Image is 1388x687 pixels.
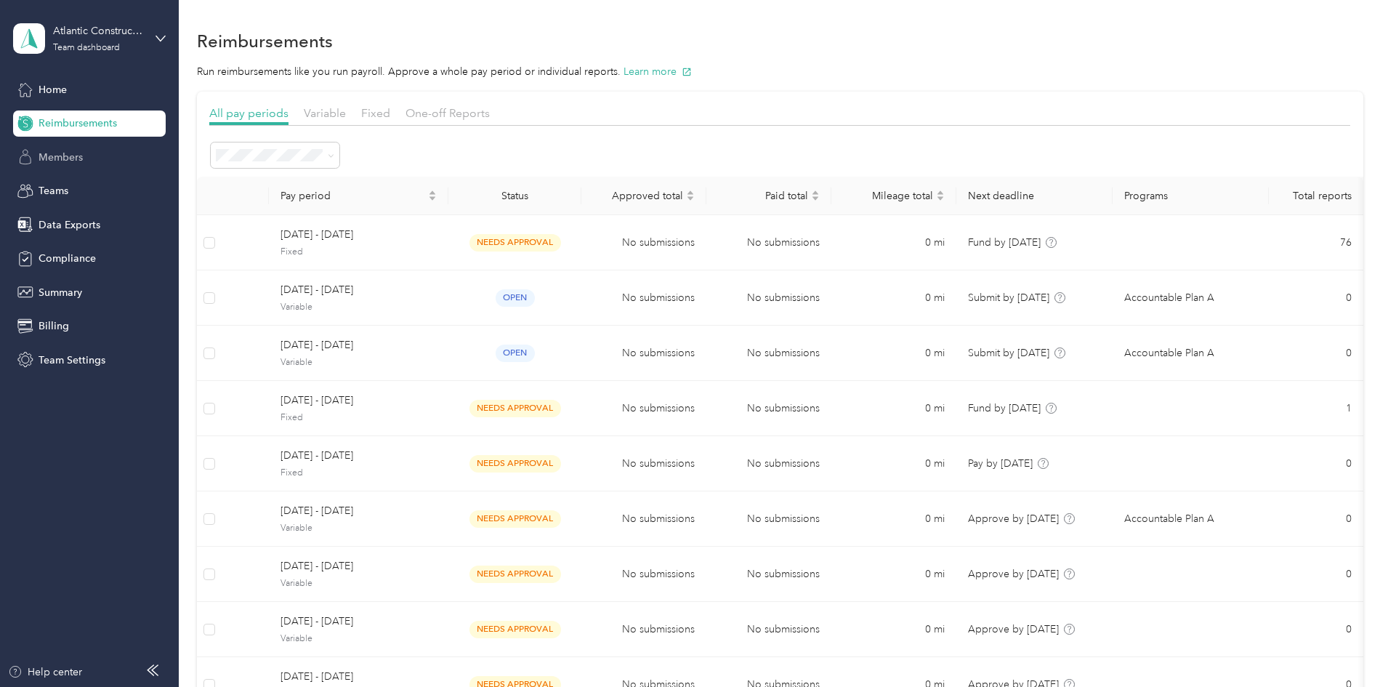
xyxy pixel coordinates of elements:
[1269,215,1363,270] td: 76
[469,234,561,251] span: needs approval
[39,183,68,198] span: Teams
[624,64,692,79] button: Learn more
[706,436,831,491] td: No submissions
[706,177,831,215] th: Paid total
[581,381,706,436] td: No submissions
[209,106,289,120] span: All pay periods
[581,547,706,602] td: No submissions
[281,558,437,574] span: [DATE] - [DATE]
[581,436,706,491] td: No submissions
[1269,177,1363,215] th: Total reports
[39,251,96,266] span: Compliance
[968,457,1033,470] span: Pay by [DATE]
[686,188,695,197] span: caret-up
[53,44,120,52] div: Team dashboard
[281,669,437,685] span: [DATE] - [DATE]
[39,217,100,233] span: Data Exports
[581,491,706,547] td: No submissions
[197,64,1363,79] p: Run reimbursements like you run payroll. Approve a whole pay period or individual reports.
[1307,606,1388,687] iframe: Everlance-gr Chat Button Frame
[968,292,1049,304] span: Submit by [DATE]
[581,215,706,270] td: No submissions
[831,215,956,270] td: 0 mi
[8,664,82,680] button: Help center
[831,326,956,381] td: 0 mi
[281,337,437,353] span: [DATE] - [DATE]
[706,602,831,657] td: No submissions
[1269,547,1363,602] td: 0
[460,190,570,202] div: Status
[281,522,437,535] span: Variable
[706,326,831,381] td: No submissions
[1269,270,1363,326] td: 0
[469,510,561,527] span: needs approval
[581,326,706,381] td: No submissions
[469,455,561,472] span: needs approval
[281,632,437,646] span: Variable
[281,467,437,480] span: Fixed
[831,381,956,436] td: 0 mi
[831,436,956,491] td: 0 mi
[811,194,820,203] span: caret-down
[593,190,683,202] span: Approved total
[469,400,561,417] span: needs approval
[968,347,1049,359] span: Submit by [DATE]
[281,393,437,409] span: [DATE] - [DATE]
[843,190,933,202] span: Mileage total
[1269,602,1363,657] td: 0
[831,547,956,602] td: 0 mi
[281,246,437,259] span: Fixed
[1124,290,1214,306] span: Accountable Plan A
[496,289,535,306] span: open
[405,106,490,120] span: One-off Reports
[968,236,1041,249] span: Fund by [DATE]
[281,227,437,243] span: [DATE] - [DATE]
[1269,381,1363,436] td: 1
[281,301,437,314] span: Variable
[281,614,437,630] span: [DATE] - [DATE]
[361,106,390,120] span: Fixed
[831,491,956,547] td: 0 mi
[706,215,831,270] td: No submissions
[718,190,808,202] span: Paid total
[936,194,945,203] span: caret-down
[281,190,425,202] span: Pay period
[706,491,831,547] td: No submissions
[428,194,437,203] span: caret-down
[581,602,706,657] td: No submissions
[281,577,437,590] span: Variable
[706,270,831,326] td: No submissions
[496,345,535,361] span: open
[1269,436,1363,491] td: 0
[304,106,346,120] span: Variable
[968,402,1041,414] span: Fund by [DATE]
[281,356,437,369] span: Variable
[39,318,69,334] span: Billing
[39,285,82,300] span: Summary
[1124,511,1214,527] span: Accountable Plan A
[1113,177,1269,215] th: Programs
[1124,345,1214,361] span: Accountable Plan A
[706,547,831,602] td: No submissions
[811,188,820,197] span: caret-up
[968,623,1059,635] span: Approve by [DATE]
[39,116,117,131] span: Reimbursements
[968,513,1059,525] span: Approve by [DATE]
[686,194,695,203] span: caret-down
[581,177,706,215] th: Approved total
[428,188,437,197] span: caret-up
[968,568,1059,580] span: Approve by [DATE]
[469,621,561,638] span: needs approval
[197,33,333,49] h1: Reimbursements
[281,411,437,425] span: Fixed
[269,177,448,215] th: Pay period
[39,150,83,165] span: Members
[1269,491,1363,547] td: 0
[39,82,67,97] span: Home
[281,503,437,519] span: [DATE] - [DATE]
[706,381,831,436] td: No submissions
[53,23,144,39] div: Atlantic Constructors
[831,270,956,326] td: 0 mi
[39,353,105,368] span: Team Settings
